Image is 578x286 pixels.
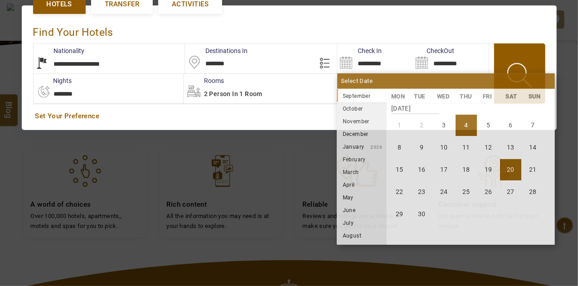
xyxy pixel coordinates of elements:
li: October [337,102,387,115]
li: September [337,89,387,102]
label: Nationality [34,46,85,55]
li: Wednesday, 17 September 2025 [433,159,455,180]
li: January [337,140,387,153]
li: Monday, 15 September 2025 [389,159,410,180]
li: SAT [501,92,524,101]
label: nights [33,76,72,85]
li: Friday, 5 September 2025 [478,115,499,136]
li: Monday, 8 September 2025 [389,137,410,158]
span: 2 Person in 1 Room [204,90,262,97]
li: March [337,165,387,178]
li: Tuesday, 23 September 2025 [411,181,432,203]
li: Sunday, 7 September 2025 [522,115,544,136]
label: Destinations In [185,46,248,55]
label: Check In [337,46,382,55]
li: Monday, 22 September 2025 [389,181,410,203]
li: Saturday, 6 September 2025 [500,115,521,136]
li: WED [432,92,456,101]
li: Tuesday, 16 September 2025 [411,159,432,180]
li: Thursday, 11 September 2025 [456,137,477,158]
li: Sunday, 28 September 2025 [522,181,544,203]
div: Find Your Hotels [33,17,545,44]
li: Wednesday, 24 September 2025 [433,181,455,203]
input: Search [337,44,413,73]
li: Thursday, 4 September 2025 [456,115,477,136]
li: Wednesday, 10 September 2025 [433,137,455,158]
li: February [337,153,387,165]
li: August [337,229,387,242]
li: Wednesday, 3 September 2025 [433,115,455,136]
input: Search [413,44,489,73]
li: Sunday, 14 September 2025 [522,137,544,158]
a: Set Your Preference [35,111,543,121]
li: Saturday, 27 September 2025 [500,181,521,203]
li: FRI [478,92,501,101]
li: Saturday, 20 September 2025 [500,159,521,180]
label: Rooms [184,76,224,85]
li: December [337,127,387,140]
li: THU [455,92,478,101]
li: Friday, 19 September 2025 [478,159,499,180]
li: July [337,216,387,229]
li: Friday, 12 September 2025 [478,137,499,158]
li: June [337,204,387,216]
li: Saturday, 13 September 2025 [500,137,521,158]
li: MON [387,92,410,101]
small: 2025 [370,94,434,99]
li: Tuesday, 9 September 2025 [411,137,432,158]
li: Tuesday, 30 September 2025 [411,204,432,225]
div: Select Date [337,73,555,89]
li: November [337,115,387,127]
small: 2026 [364,145,383,150]
li: May [337,191,387,204]
li: Monday, 29 September 2025 [389,204,410,225]
li: TUE [409,92,432,101]
label: CheckOut [413,46,454,55]
li: Friday, 26 September 2025 [478,181,499,203]
li: SUN [524,92,547,101]
li: Thursday, 18 September 2025 [456,159,477,180]
li: April [337,178,387,191]
strong: [DATE] [391,98,439,114]
li: Sunday, 21 September 2025 [522,159,544,180]
li: Thursday, 25 September 2025 [456,181,477,203]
